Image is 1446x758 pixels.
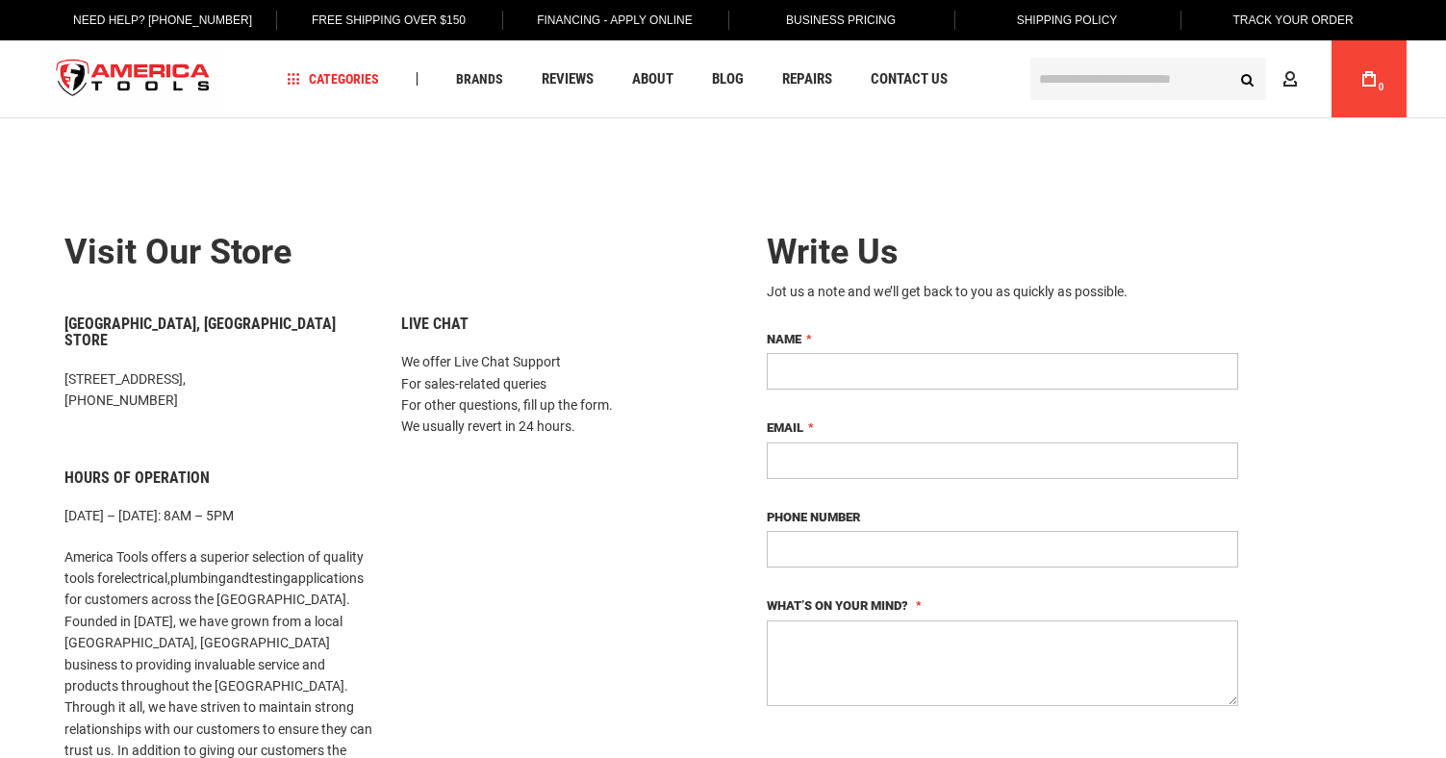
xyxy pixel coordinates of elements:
[862,66,956,92] a: Contact Us
[767,420,803,435] span: Email
[767,282,1238,301] div: Jot us a note and we’ll get back to you as quickly as possible.
[1379,82,1384,92] span: 0
[64,316,372,349] h6: [GEOGRAPHIC_DATA], [GEOGRAPHIC_DATA] Store
[447,66,512,92] a: Brands
[767,332,801,346] span: Name
[623,66,682,92] a: About
[456,72,503,86] span: Brands
[703,66,752,92] a: Blog
[401,316,709,333] h6: Live Chat
[278,66,388,92] a: Categories
[64,234,709,272] h2: Visit our store
[170,570,226,586] a: plumbing
[114,570,167,586] a: electrical
[1351,40,1387,117] a: 0
[287,72,379,86] span: Categories
[871,72,948,87] span: Contact Us
[40,43,227,115] img: America Tools
[249,570,291,586] a: testing
[767,232,899,272] span: Write Us
[632,72,673,87] span: About
[533,66,602,92] a: Reviews
[1230,61,1266,97] button: Search
[401,351,709,438] p: We offer Live Chat Support For sales-related queries For other questions, fill up the form. We us...
[64,368,372,412] p: [STREET_ADDRESS], [PHONE_NUMBER]
[767,510,860,524] span: Phone Number
[774,66,841,92] a: Repairs
[782,72,832,87] span: Repairs
[712,72,744,87] span: Blog
[542,72,594,87] span: Reviews
[64,469,372,487] h6: Hours of Operation
[1017,13,1118,27] span: Shipping Policy
[64,505,372,526] p: [DATE] – [DATE]: 8AM – 5PM
[40,43,227,115] a: store logo
[767,598,908,613] span: What’s on your mind?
